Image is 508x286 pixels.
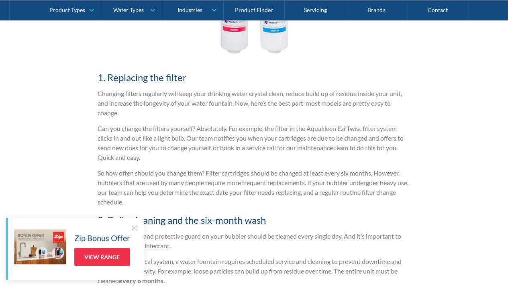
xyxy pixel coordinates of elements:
[98,231,411,251] p: The mouthpiece and protective guard on your bubbler should be cleaned every single day. And it’s ...
[98,213,411,227] h4: 2. Daily cleaning and the six-month wash
[74,248,130,266] a: View Range
[14,229,66,264] img: Zip Bonus Offer
[98,89,411,118] p: Changing filters regularly will keep your drinking water crystal clean, reduce build up of residu...
[74,232,130,244] h5: Zip Bonus Offer
[98,124,411,162] p: Can you change the filters yourself? Absolutely. For example, the filter in the Aquakleen Ezi Twi...
[98,257,411,286] p: Like any mechanical system, a water fountain requires scheduled service and cleaning to prevent d...
[119,277,165,284] strong: every 6 months.
[177,6,202,13] div: Industries
[49,6,85,13] div: Product Types
[98,70,411,85] h4: 1. Replacing the filter
[113,6,144,13] div: Water Types
[98,168,411,207] p: So how often should you change them? Filter cartridges should be changed at least every six month...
